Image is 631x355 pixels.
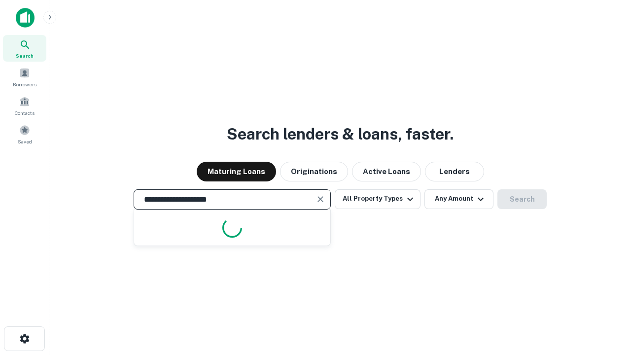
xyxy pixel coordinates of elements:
[352,162,421,181] button: Active Loans
[335,189,421,209] button: All Property Types
[582,276,631,323] iframe: Chat Widget
[18,138,32,145] span: Saved
[13,80,36,88] span: Borrowers
[16,52,34,60] span: Search
[15,109,35,117] span: Contacts
[425,162,484,181] button: Lenders
[3,121,46,147] a: Saved
[227,122,454,146] h3: Search lenders & loans, faster.
[197,162,276,181] button: Maturing Loans
[3,64,46,90] a: Borrowers
[3,35,46,62] a: Search
[424,189,493,209] button: Any Amount
[280,162,348,181] button: Originations
[314,192,327,206] button: Clear
[3,92,46,119] a: Contacts
[16,8,35,28] img: capitalize-icon.png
